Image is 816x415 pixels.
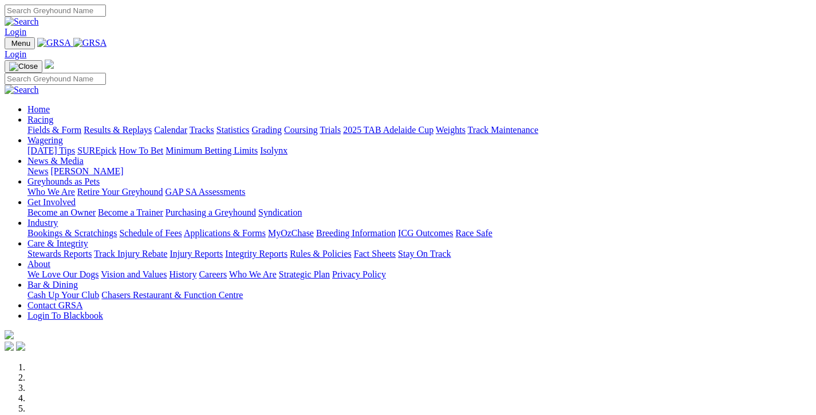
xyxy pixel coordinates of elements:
img: GRSA [37,38,71,48]
a: Injury Reports [169,249,223,259]
a: Purchasing a Greyhound [165,207,256,217]
a: Industry [27,218,58,228]
a: Bookings & Scratchings [27,228,117,238]
a: Privacy Policy [332,269,386,279]
a: Become an Owner [27,207,96,217]
div: News & Media [27,166,811,177]
a: How To Bet [119,146,164,155]
a: Trials [320,125,341,135]
a: Breeding Information [316,228,396,238]
a: Coursing [284,125,318,135]
a: Grading [252,125,282,135]
a: Stewards Reports [27,249,92,259]
a: Tracks [190,125,214,135]
div: Bar & Dining [27,290,811,300]
a: Calendar [154,125,187,135]
a: Strategic Plan [279,269,330,279]
a: Integrity Reports [225,249,287,259]
img: facebook.svg [5,342,14,351]
a: Stay On Track [398,249,451,259]
a: Who We Are [27,187,75,197]
a: Become a Trainer [98,207,163,217]
input: Search [5,5,106,17]
a: GAP SA Assessments [165,187,246,197]
a: Minimum Betting Limits [165,146,258,155]
a: Login To Blackbook [27,311,103,320]
a: Race Safe [455,228,492,238]
div: Racing [27,125,811,135]
a: Contact GRSA [27,300,82,310]
a: We Love Our Dogs [27,269,98,279]
img: logo-grsa-white.png [45,60,54,69]
a: About [27,259,50,269]
a: MyOzChase [268,228,314,238]
a: News & Media [27,156,84,166]
img: Close [9,62,38,71]
img: Search [5,17,39,27]
a: Weights [436,125,466,135]
a: Login [5,27,26,37]
a: 2025 TAB Adelaide Cup [343,125,433,135]
img: Search [5,85,39,95]
a: Cash Up Your Club [27,290,99,300]
a: Fields & Form [27,125,81,135]
a: Rules & Policies [290,249,352,259]
a: Login [5,49,26,59]
img: twitter.svg [16,342,25,351]
button: Toggle navigation [5,37,35,49]
a: Care & Integrity [27,238,88,248]
a: Isolynx [260,146,287,155]
span: Menu [11,39,30,48]
input: Search [5,73,106,85]
a: Retire Your Greyhound [77,187,163,197]
a: Wagering [27,135,63,145]
div: Industry [27,228,811,238]
a: Applications & Forms [184,228,266,238]
div: Greyhounds as Pets [27,187,811,197]
a: Who We Are [229,269,277,279]
a: Racing [27,115,53,124]
a: ICG Outcomes [398,228,453,238]
a: Schedule of Fees [119,228,182,238]
div: Get Involved [27,207,811,218]
a: Syndication [258,207,302,217]
a: Chasers Restaurant & Function Centre [101,290,243,300]
button: Toggle navigation [5,60,42,73]
div: Wagering [27,146,811,156]
a: Home [27,104,50,114]
a: Greyhounds as Pets [27,177,100,186]
a: [PERSON_NAME] [50,166,123,176]
a: Results & Replays [84,125,152,135]
a: History [169,269,196,279]
div: Care & Integrity [27,249,811,259]
a: News [27,166,48,176]
a: Statistics [216,125,250,135]
a: Get Involved [27,197,76,207]
a: Bar & Dining [27,280,78,289]
a: [DATE] Tips [27,146,75,155]
a: SUREpick [77,146,116,155]
a: Careers [199,269,227,279]
a: Vision and Values [101,269,167,279]
div: About [27,269,811,280]
img: logo-grsa-white.png [5,330,14,339]
a: Track Injury Rebate [94,249,167,259]
a: Track Maintenance [468,125,538,135]
img: GRSA [73,38,107,48]
a: Fact Sheets [354,249,396,259]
